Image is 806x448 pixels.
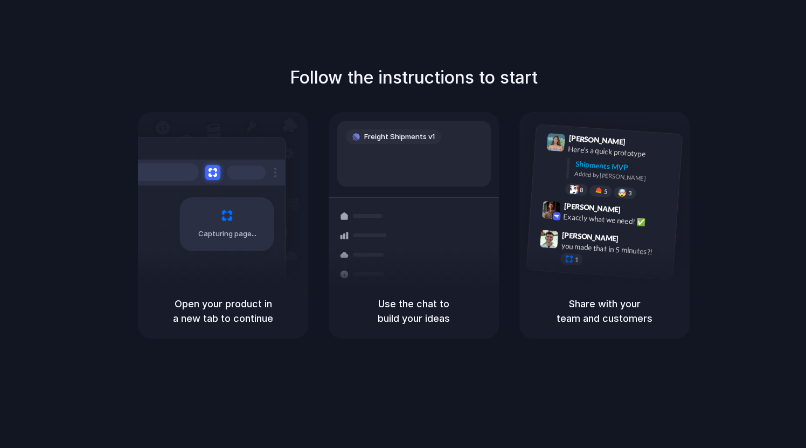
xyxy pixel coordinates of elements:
span: 9:41 AM [629,137,651,150]
h5: Open your product in a new tab to continue [151,297,295,326]
div: Exactly what we need! ✅ [563,211,671,229]
span: [PERSON_NAME] [562,229,619,245]
div: Added by [PERSON_NAME] [574,169,673,185]
span: [PERSON_NAME] [564,200,621,216]
h1: Follow the instructions to start [290,65,538,91]
span: 1 [575,257,579,263]
span: 8 [580,187,583,193]
span: [PERSON_NAME] [568,132,626,148]
div: you made that in 5 minutes?! [561,240,669,258]
span: 3 [628,190,632,196]
div: Shipments MVP [575,158,675,176]
h5: Share with your team and customers [532,297,677,326]
span: Capturing page [198,229,258,239]
span: 5 [604,189,608,195]
span: 9:47 AM [622,234,644,247]
div: Here's a quick prototype [568,143,676,162]
span: 9:42 AM [624,205,646,218]
div: 🤯 [618,189,627,197]
span: Freight Shipments v1 [364,132,435,142]
h5: Use the chat to build your ideas [342,297,486,326]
